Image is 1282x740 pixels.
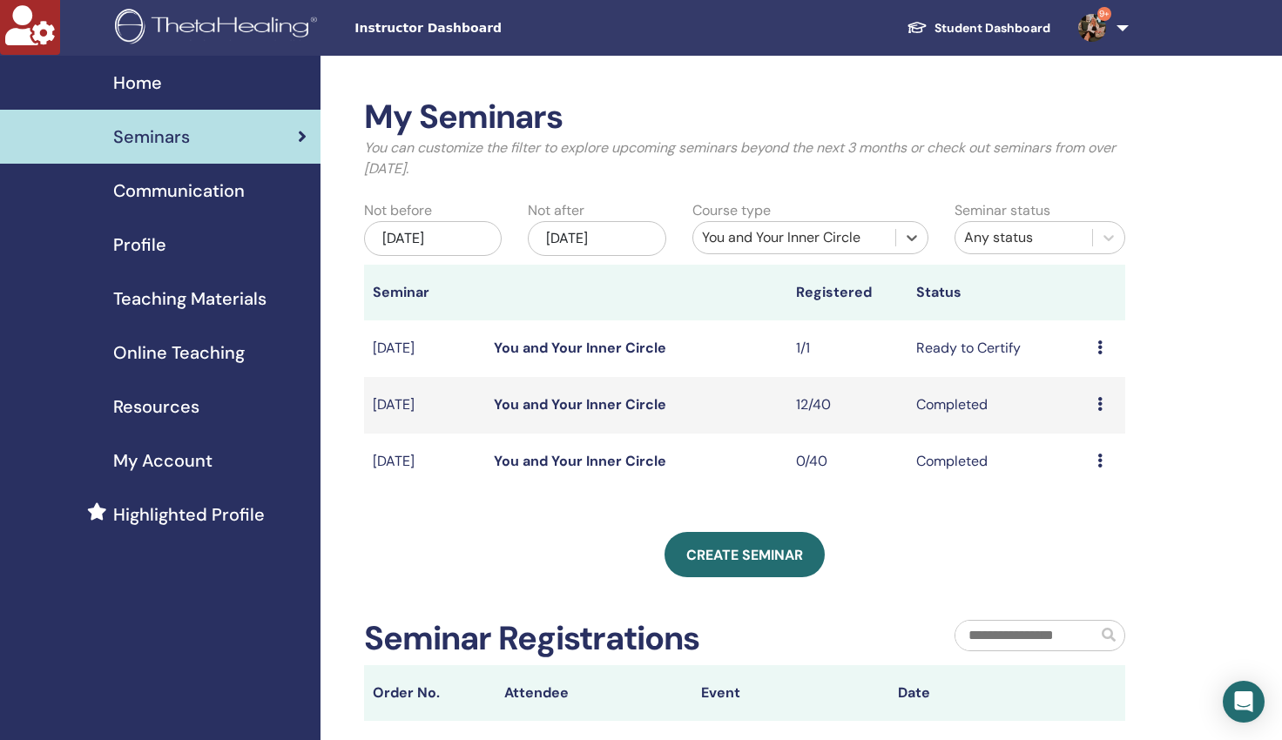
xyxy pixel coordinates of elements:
div: You and Your Inner Circle [702,227,887,248]
td: [DATE] [364,377,485,434]
a: Student Dashboard [893,12,1064,44]
td: [DATE] [364,434,485,490]
label: Not before [364,200,432,221]
img: logo.png [115,9,323,48]
th: Status [908,265,1089,320]
td: Completed [908,434,1089,490]
label: Not after [528,200,584,221]
label: Seminar status [955,200,1050,221]
img: graduation-cap-white.svg [907,20,928,35]
td: 12/40 [787,377,908,434]
label: Course type [692,200,771,221]
p: You can customize the filter to explore upcoming seminars beyond the next 3 months or check out s... [364,138,1125,179]
span: My Account [113,447,213,474]
a: You and Your Inner Circle [494,339,666,357]
th: Date [889,665,1086,721]
span: Seminars [113,124,190,150]
span: Online Teaching [113,340,245,366]
th: Seminar [364,265,485,320]
div: [DATE] [364,221,502,256]
span: Resources [113,394,199,420]
span: Home [113,70,162,96]
th: Event [692,665,889,721]
a: You and Your Inner Circle [494,452,666,470]
span: Teaching Materials [113,286,267,312]
h2: My Seminars [364,98,1125,138]
td: Ready to Certify [908,320,1089,377]
td: [DATE] [364,320,485,377]
span: Create seminar [686,546,803,564]
td: 0/40 [787,434,908,490]
span: Profile [113,232,166,258]
span: Instructor Dashboard [354,19,616,37]
img: default.jpg [1078,14,1106,42]
a: Create seminar [665,532,825,577]
span: Communication [113,178,245,204]
th: Attendee [496,665,692,721]
td: Completed [908,377,1089,434]
h2: Seminar Registrations [364,619,699,659]
a: You and Your Inner Circle [494,395,666,414]
span: Highlighted Profile [113,501,265,528]
div: [DATE] [528,221,665,256]
div: Any status [964,227,1083,248]
td: 1/1 [787,320,908,377]
th: Order No. [364,665,496,721]
span: 9+ [1097,7,1111,21]
div: Open Intercom Messenger [1223,681,1265,723]
th: Registered [787,265,908,320]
